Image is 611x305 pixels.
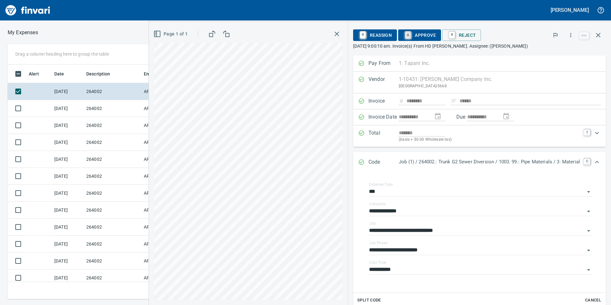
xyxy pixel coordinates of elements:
span: Approve [403,30,436,41]
label: Expense Type [369,183,393,186]
td: [DATE] [52,100,84,117]
div: Expand [353,152,606,173]
button: Flag [548,28,562,42]
label: Cost Type [369,261,386,264]
a: esc [579,32,589,39]
button: Open [584,187,593,196]
td: AP Invoices [141,168,189,185]
td: [DATE] [52,236,84,253]
td: [DATE] [52,185,84,202]
span: Date [54,70,64,78]
td: AP Invoices [141,100,189,117]
label: Job Phase [369,241,387,245]
span: Employee [144,70,164,78]
td: 264002 [84,202,141,219]
td: [DATE] [52,117,84,134]
td: [DATE] [52,151,84,168]
label: Job [369,222,376,225]
button: Page 1 of 1 [152,28,190,40]
span: Date [54,70,73,78]
button: RReassign [353,29,397,41]
td: 264002 [84,117,141,134]
td: 264002 [84,253,141,270]
span: Page 1 of 1 [155,30,188,38]
nav: breadcrumb [8,29,38,36]
span: Employee [144,70,173,78]
button: Open [584,226,593,235]
button: Open [584,246,593,255]
button: More [564,28,578,42]
td: AP Invoices [141,219,189,236]
td: 264002 [84,83,141,100]
td: [DATE] [52,202,84,219]
button: Open [584,207,593,216]
span: Reject [447,30,476,41]
td: [DATE] [52,219,84,236]
span: Description [86,70,119,78]
a: R [449,31,455,38]
span: Reassign [358,30,392,41]
td: 264002 [84,168,141,185]
a: C [584,158,590,165]
p: Code [368,158,399,167]
td: 264002 [84,185,141,202]
span: Split Code [357,297,381,304]
td: AP Invoices [141,117,189,134]
td: [DATE] [52,270,84,286]
td: 264002 [84,134,141,151]
td: 264002 [84,270,141,286]
td: 264002 [84,151,141,168]
button: RReject [442,29,481,41]
span: Description [86,70,110,78]
span: Alert [29,70,39,78]
td: [DATE] [52,253,84,270]
td: AP Invoices [141,253,189,270]
p: [DATE] 9:00:10 am. Invoice(s) From HD [PERSON_NAME]. Assignee: ([PERSON_NAME]) [353,43,606,49]
td: 264002 [84,236,141,253]
label: Company [369,202,386,206]
h5: [PERSON_NAME] [551,7,589,13]
td: AP Invoices [141,134,189,151]
div: Expand [353,125,606,147]
td: AP Invoices [141,83,189,100]
img: Finvari [4,3,52,18]
td: 264002 [84,219,141,236]
td: AP Invoices [141,270,189,286]
td: AP Invoices [141,151,189,168]
p: Job (1) / 264002.: Trunk G2 Sewer Diversion / 1003. 99.: Pipe Materials / 3: Material [399,158,580,166]
span: Cancel [584,297,602,304]
button: [PERSON_NAME] [549,5,591,15]
td: [DATE] [52,134,84,151]
p: Drag a column heading here to group the table [15,51,109,57]
button: Open [584,265,593,274]
span: Alert [29,70,47,78]
td: [DATE] [52,168,84,185]
p: (basis + $0.00 Wholesale tax) [399,137,580,143]
td: [DATE] [52,83,84,100]
a: R [360,31,366,38]
a: A [405,32,411,39]
td: AP Invoices [141,185,189,202]
span: Close invoice [578,27,606,43]
td: AP Invoices [141,236,189,253]
td: 264002 [84,100,141,117]
td: AP Invoices [141,202,189,219]
button: AApprove [398,29,441,41]
a: T [584,129,590,136]
p: Total [368,129,399,143]
p: My Expenses [8,29,38,36]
